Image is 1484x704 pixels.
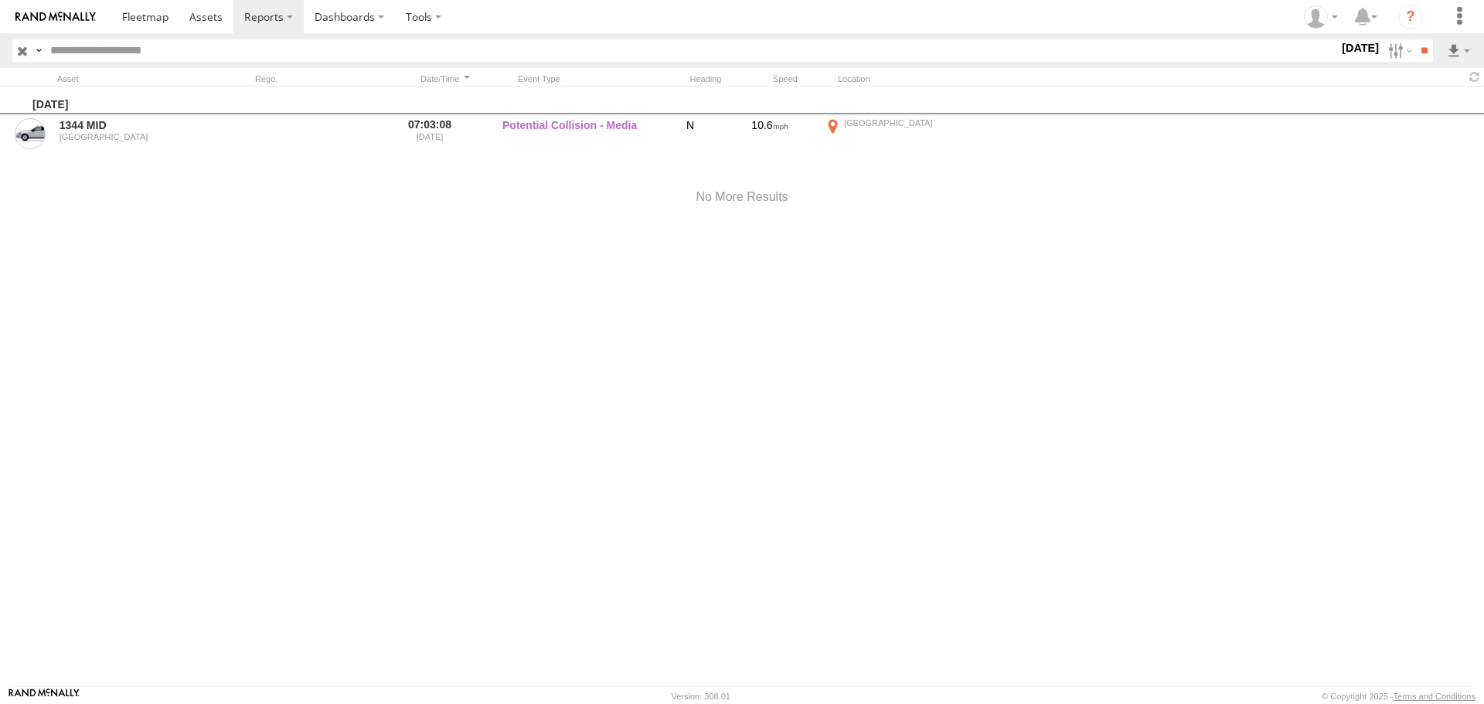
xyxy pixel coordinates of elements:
div: [GEOGRAPHIC_DATA] [60,132,209,141]
label: Search Query [32,39,45,62]
div: [GEOGRAPHIC_DATA] [844,117,1013,128]
label: Export results as... [1445,39,1472,62]
div: Version: 308.01 [672,692,730,701]
a: 1344 MID [60,118,209,132]
i: ? [1398,5,1423,29]
label: 07:03:08 [DATE] [400,116,459,164]
div: N [663,116,717,164]
a: Terms and Conditions [1394,692,1475,701]
label: Potential Collision - Media [502,116,657,164]
label: Click to View Event Location [822,116,1016,164]
div: © Copyright 2025 - [1322,692,1475,701]
img: rand-logo.svg [15,12,96,22]
label: [DATE] [1339,39,1382,56]
div: Click to Sort [416,73,475,84]
span: Refresh [1465,70,1484,84]
div: Randy Yohe [1298,5,1343,29]
a: Visit our Website [9,689,80,704]
div: 10.6 [723,116,816,164]
label: Search Filter Options [1382,39,1415,62]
